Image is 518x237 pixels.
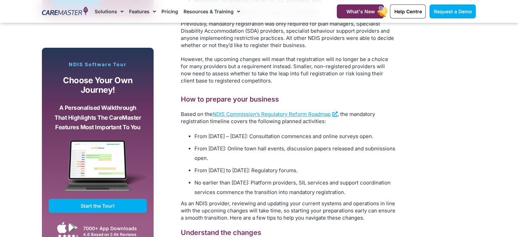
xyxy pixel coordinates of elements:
[42,6,88,17] img: CareMaster Logo
[213,111,338,117] a: NDIS Commission’s Regulatory Reform Roadmap
[49,61,147,68] p: NDIS Software Tour
[49,199,147,213] a: Start the Tour!
[54,76,142,95] p: Choose your own journey!
[346,9,375,14] span: What's New
[68,222,78,233] img: Google Play App Icon
[181,95,395,104] h2: How to prepare your business
[181,56,388,84] span: However, the upcoming changes will mean that registration will no longer be a choice for many pro...
[83,232,143,237] div: 4.6 Based on 2.6k Reviews
[194,179,391,195] span: No earlier than [DATE]: Platform providers, SIL services and support coordination services commen...
[434,9,472,14] span: Request a Demo
[213,111,331,117] span: NDIS Commission’s Regulatory Reform Roadmap
[181,20,394,48] span: Previously, mandatory registration was only required for plan managers, Specialist Disability Acc...
[81,203,115,209] span: Start the Tour!
[390,4,426,18] a: Help Centre
[83,225,143,232] div: 7000+ App Downloads
[54,103,142,132] p: A personalised walkthrough that highlights the CareMaster features most important to you
[194,167,298,174] span: From [DATE] to [DATE]: Regulatory forums.
[181,200,395,221] span: As an NDIS provider, reviewing and updating your current systems and operations in line with the ...
[337,4,384,18] a: What's New
[57,222,67,233] img: Apple App Store Icon
[181,111,375,124] span: , the mandatory registration timeline covers the following planned activities:
[181,111,213,117] span: Based on the
[49,140,147,199] img: CareMaster Software Mockup on Screen
[194,145,395,161] span: From [DATE]: Online town hall events, discussion papers released and submissions open.
[394,9,422,14] span: Help Centre
[194,133,373,139] span: From [DATE] – [DATE]: Consultation commences and online surveys open.
[429,4,476,18] a: Request a Demo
